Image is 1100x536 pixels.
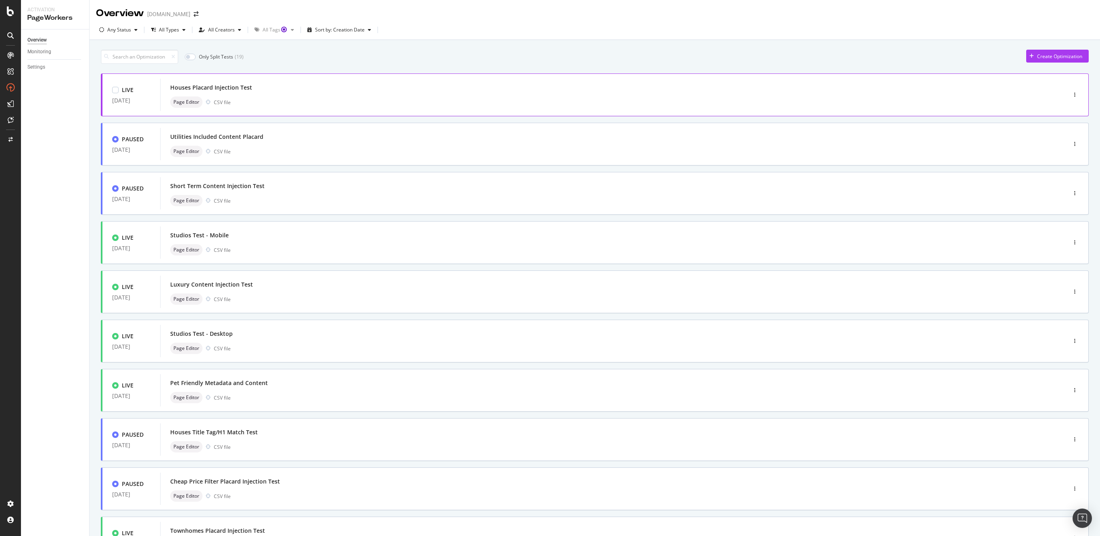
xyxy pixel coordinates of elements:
[173,149,199,154] span: Page Editor
[1026,50,1089,63] button: Create Optimization
[214,99,231,106] div: CSV file
[1073,509,1092,528] div: Open Intercom Messenger
[170,231,229,239] div: Studios Test - Mobile
[122,332,134,340] div: LIVE
[170,293,202,305] div: neutral label
[173,395,199,400] span: Page Editor
[101,50,178,64] input: Search an Optimization
[170,244,202,255] div: neutral label
[170,490,202,502] div: neutral label
[27,63,45,71] div: Settings
[214,493,231,500] div: CSV file
[112,147,150,153] div: [DATE]
[122,184,144,193] div: PAUSED
[214,296,231,303] div: CSV file
[96,23,141,36] button: Any Status
[170,330,233,338] div: Studios Test - Desktop
[107,27,131,32] div: Any Status
[27,13,83,23] div: PageWorkers
[112,245,150,251] div: [DATE]
[173,444,199,449] span: Page Editor
[208,27,235,32] div: All Creators
[170,343,202,354] div: neutral label
[122,283,134,291] div: LIVE
[27,48,51,56] div: Monitoring
[170,441,202,452] div: neutral label
[159,27,179,32] div: All Types
[214,394,231,401] div: CSV file
[214,247,231,253] div: CSV file
[27,36,83,44] a: Overview
[199,53,233,60] div: Only Split Tests
[170,281,253,289] div: Luxury Content Injection Test
[235,53,244,60] div: ( 19 )
[112,196,150,202] div: [DATE]
[170,146,202,157] div: neutral label
[122,234,134,242] div: LIVE
[263,27,288,32] div: All Tags
[214,148,231,155] div: CSV file
[27,6,83,13] div: Activation
[170,477,280,486] div: Cheap Price Filter Placard Injection Test
[112,343,150,350] div: [DATE]
[112,491,150,498] div: [DATE]
[170,84,252,92] div: Houses Placard Injection Test
[170,182,265,190] div: Short Term Content Injection Test
[304,23,374,36] button: Sort by: Creation Date
[214,345,231,352] div: CSV file
[112,97,150,104] div: [DATE]
[122,86,134,94] div: LIVE
[196,23,244,36] button: All Creators
[170,96,202,108] div: neutral label
[194,11,198,17] div: arrow-right-arrow-left
[147,10,190,18] div: [DOMAIN_NAME]
[122,381,134,389] div: LIVE
[1037,53,1082,60] div: Create Optimization
[170,133,263,141] div: Utilities Included Content Placard
[27,36,47,44] div: Overview
[148,23,189,36] button: All Types
[96,6,144,20] div: Overview
[122,431,144,439] div: PAUSED
[170,195,202,206] div: neutral label
[173,494,199,498] span: Page Editor
[27,48,83,56] a: Monitoring
[173,198,199,203] span: Page Editor
[173,247,199,252] span: Page Editor
[122,135,144,143] div: PAUSED
[315,27,365,32] div: Sort by: Creation Date
[170,392,202,403] div: neutral label
[112,442,150,448] div: [DATE]
[170,379,268,387] div: Pet Friendly Metadata and Content
[122,480,144,488] div: PAUSED
[27,63,83,71] a: Settings
[112,393,150,399] div: [DATE]
[112,294,150,301] div: [DATE]
[214,197,231,204] div: CSV file
[170,428,258,436] div: Houses Title Tag/H1 Match Test
[173,297,199,301] span: Page Editor
[173,346,199,351] span: Page Editor
[214,444,231,450] div: CSV file
[173,100,199,105] span: Page Editor
[280,26,288,33] div: Tooltip anchor
[251,23,297,36] button: All TagsTooltip anchor
[170,527,265,535] div: Townhomes Placard Injection Test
